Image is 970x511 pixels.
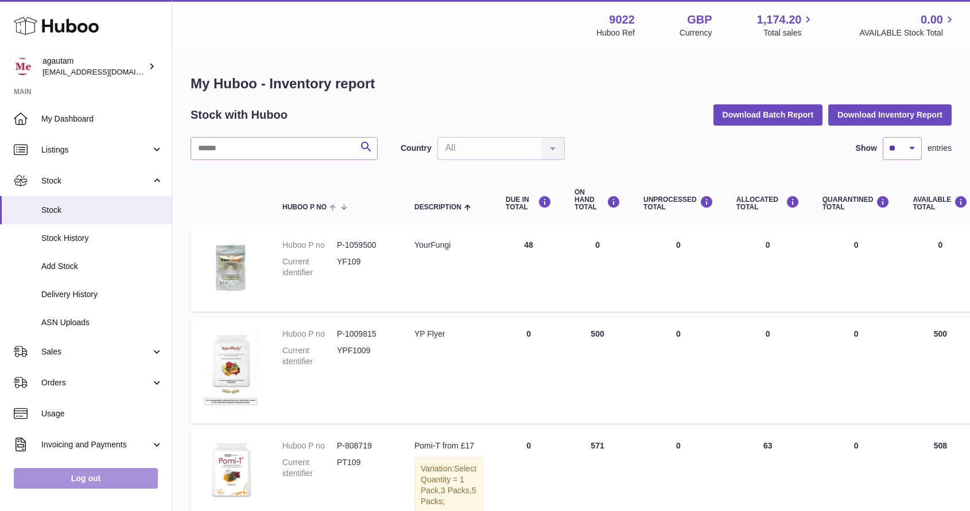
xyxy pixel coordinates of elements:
[859,28,956,38] span: AVAILABLE Stock Total
[859,12,956,38] a: 0.00 AVAILABLE Stock Total
[632,228,725,311] td: 0
[725,228,811,311] td: 0
[854,240,859,249] span: 0
[41,317,163,328] span: ASN Uploads
[14,58,31,75] img: info@naturemedical.co.uk
[632,317,725,423] td: 0
[757,12,802,28] span: 1,174.20
[757,12,815,38] a: 1,174.20 Total sales
[494,317,563,423] td: 0
[41,439,151,450] span: Invoicing and Payments
[41,377,151,388] span: Orders
[713,104,823,125] button: Download Batch Report
[282,256,337,278] dt: Current identifier
[282,345,337,367] dt: Current identifier
[202,240,259,297] img: product image
[506,196,552,211] div: DUE IN TOTAL
[41,175,151,186] span: Stock
[609,12,635,28] strong: 9022
[414,440,483,451] div: Pomi-T from £17
[41,205,163,216] span: Stock
[414,329,483,340] div: YP Flyer
[337,256,391,278] dd: YF109
[41,289,163,300] span: Delivery History
[725,317,811,423] td: 0
[337,240,391,251] dd: P-1059500
[913,196,968,211] div: AVAILABLE Total
[202,440,259,498] img: product image
[282,240,337,251] dt: Huboo P no
[854,441,859,450] span: 0
[643,196,713,211] div: UNPROCESSED Total
[575,189,620,212] div: ON HAND Total
[854,329,859,338] span: 0
[41,261,163,272] span: Add Stock
[42,56,146,77] div: agautam
[414,204,461,211] span: Description
[337,440,391,451] dd: P-808719
[282,457,337,479] dt: Current identifier
[828,104,952,125] button: Download Inventory Report
[421,464,476,506] span: Select Quantity = 1 Pack,3 Packs,5 Packs;
[680,28,712,38] div: Currency
[494,228,563,311] td: 48
[42,67,169,76] span: [EMAIL_ADDRESS][DOMAIN_NAME]
[687,12,712,28] strong: GBP
[337,329,391,340] dd: P-1009815
[41,233,163,244] span: Stock History
[282,204,327,211] span: Huboo P no
[337,345,391,367] dd: YPF1009
[763,28,814,38] span: Total sales
[596,28,635,38] div: Huboo Ref
[736,196,800,211] div: ALLOCATED Total
[41,114,163,124] span: My Dashboard
[202,329,259,409] img: product image
[928,143,952,154] span: entries
[822,196,890,211] div: QUARANTINED Total
[41,408,163,419] span: Usage
[41,145,151,155] span: Listings
[414,240,483,251] div: YourFungi
[282,329,337,340] dt: Huboo P no
[856,143,877,154] label: Show
[563,228,632,311] td: 0
[401,143,432,154] label: Country
[41,346,151,357] span: Sales
[14,468,158,489] a: Log out
[282,440,337,451] dt: Huboo P no
[191,107,288,123] h2: Stock with Huboo
[563,317,632,423] td: 500
[921,12,943,28] span: 0.00
[191,75,952,93] h1: My Huboo - Inventory report
[337,457,391,479] dd: PT109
